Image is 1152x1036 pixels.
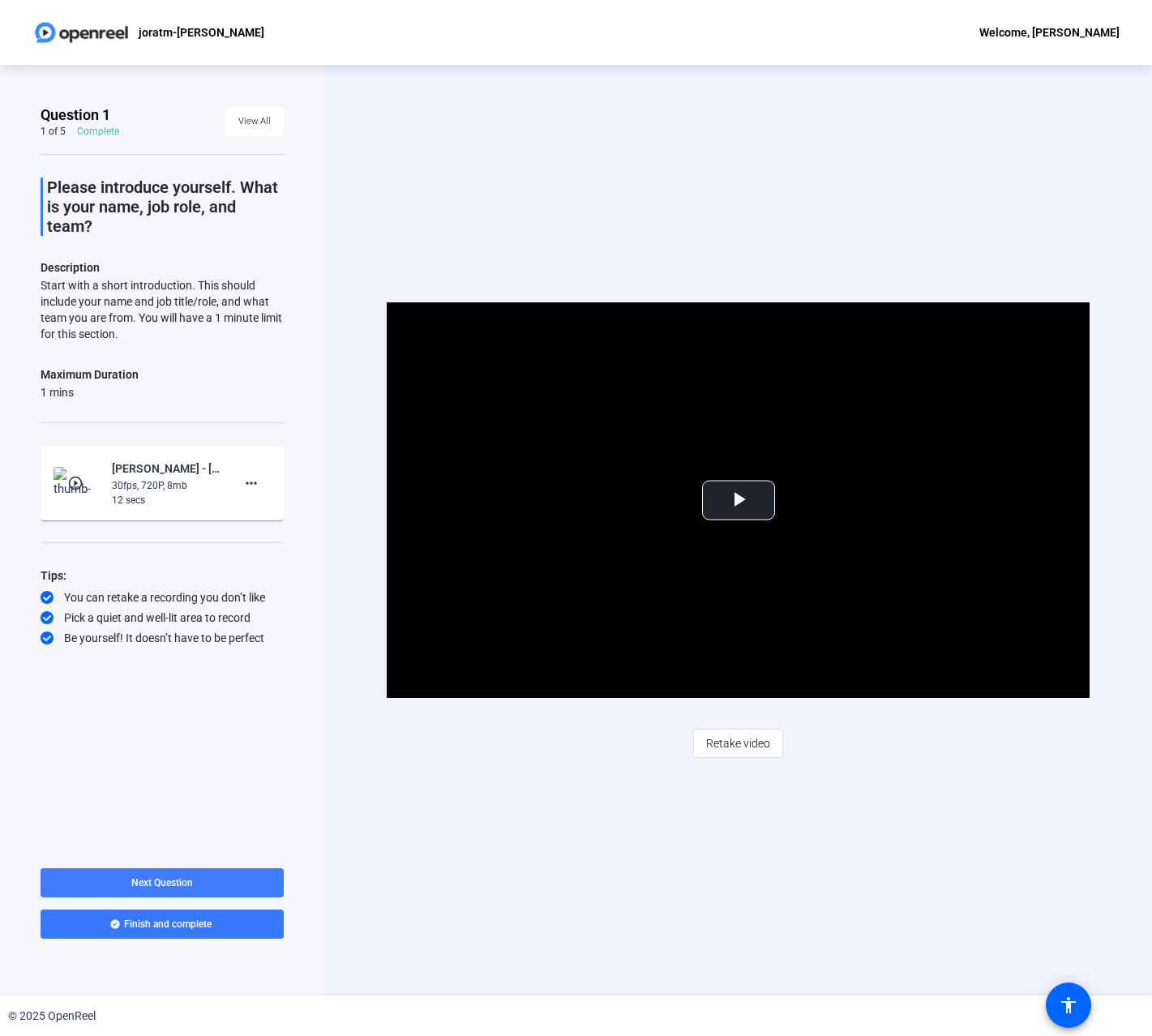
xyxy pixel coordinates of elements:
[67,475,87,491] mat-icon: play_circle_outline
[112,493,221,507] div: 12 secs
[706,728,770,759] span: Retake video
[238,109,271,134] span: View All
[41,868,284,897] button: Next Question
[41,910,284,939] button: Finish and complete
[693,729,783,758] button: Retake video
[41,277,284,342] div: Start with a short introduction. This should include your name and job title/role, and what team ...
[979,23,1120,42] div: Welcome, [PERSON_NAME]
[225,107,284,136] button: View All
[702,481,775,520] button: Play Video
[41,566,284,585] div: Tips:
[387,302,1090,698] div: Video Player
[8,1008,96,1025] div: © 2025 OpenReel
[242,473,261,493] mat-icon: more_horiz
[41,105,110,125] span: Question 1
[41,630,284,646] div: Be yourself! It doesn’t have to be perfect
[1059,995,1078,1015] mat-icon: accessibility
[139,23,264,42] p: joratm-[PERSON_NAME]
[41,125,66,138] div: 1 of 5
[41,589,284,606] div: You can retake a recording you don’t like
[54,467,101,499] img: thumb-nail
[131,877,193,888] span: Next Question
[112,459,221,478] div: [PERSON_NAME] - [PERSON_NAME] Certification Co-joratm-[PERSON_NAME]-1758403012596-webcam
[112,478,221,493] div: 30fps, 720P, 8mb
[41,258,284,277] p: Description
[32,16,131,49] img: OpenReel logo
[41,365,139,384] div: Maximum Duration
[77,125,119,138] div: Complete
[41,610,284,626] div: Pick a quiet and well-lit area to record
[41,384,139,400] div: 1 mins
[47,178,284,236] p: Please introduce yourself. What is your name, job role, and team?
[124,918,212,931] span: Finish and complete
